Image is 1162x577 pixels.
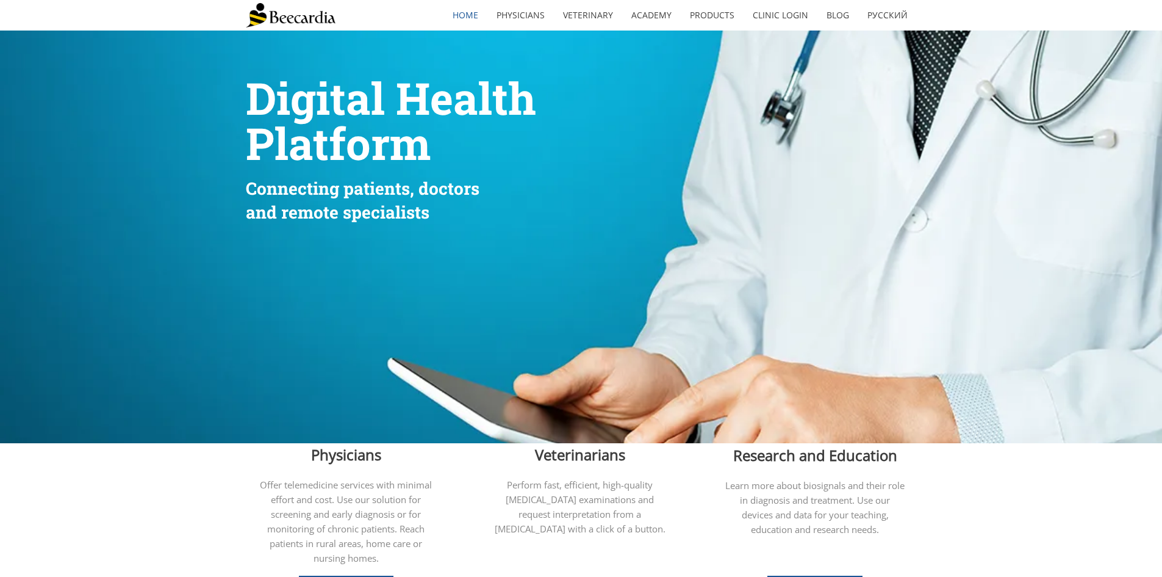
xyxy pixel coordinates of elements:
span: Learn more about biosignals and their role in diagnosis and treatment. Use our devices and data f... [725,479,905,535]
a: Veterinary [554,1,622,29]
span: Digital Health [246,69,536,127]
span: Connecting patients, doctors [246,177,479,200]
img: Beecardia [246,3,335,27]
a: home [443,1,487,29]
span: and remote specialists [246,201,429,223]
a: Products [681,1,744,29]
a: Physicians [487,1,554,29]
a: Русский [858,1,917,29]
a: Clinic Login [744,1,817,29]
span: Perform fast, efficient, high-quality [MEDICAL_DATA] examinations and request interpretation from... [495,479,665,535]
span: Veterinarians [535,445,625,465]
span: Research and Education [733,445,897,465]
a: Blog [817,1,858,29]
span: Offer telemedicine services with minimal effort and cost. Use our solution for screening and earl... [260,479,432,564]
span: Platform [246,114,431,172]
a: Academy [622,1,681,29]
span: Physicians [311,445,381,465]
